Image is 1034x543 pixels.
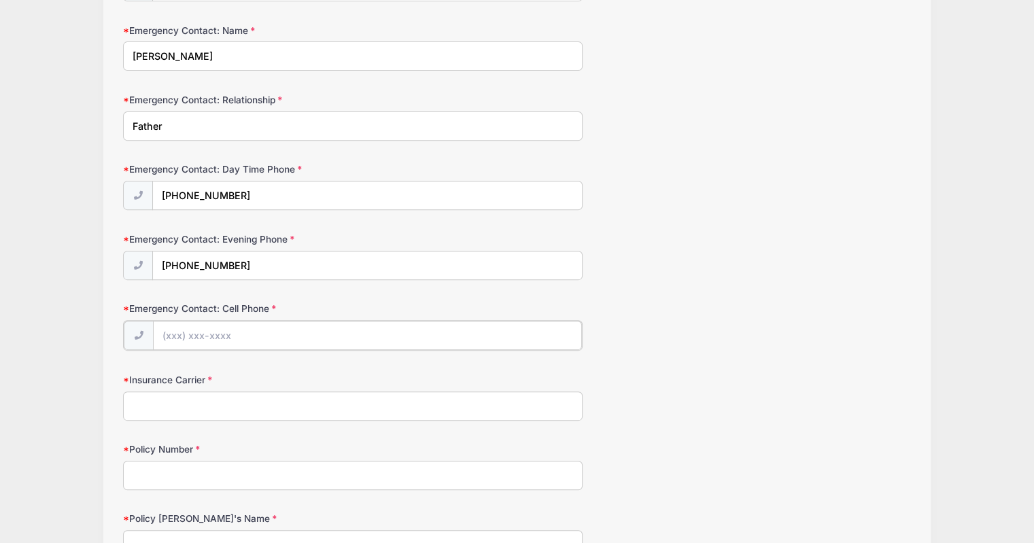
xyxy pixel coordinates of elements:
label: Emergency Contact: Day Time Phone [123,162,385,176]
label: Emergency Contact: Cell Phone [123,302,385,315]
label: Emergency Contact: Evening Phone [123,232,385,246]
label: Policy [PERSON_NAME]'s Name [123,512,385,525]
label: Emergency Contact: Relationship [123,93,385,107]
input: (xxx) xxx-xxxx [152,251,583,280]
label: Insurance Carrier [123,373,385,387]
input: (xxx) xxx-xxxx [153,321,582,350]
input: (xxx) xxx-xxxx [152,181,583,210]
label: Emergency Contact: Name [123,24,385,37]
label: Policy Number [123,442,385,456]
